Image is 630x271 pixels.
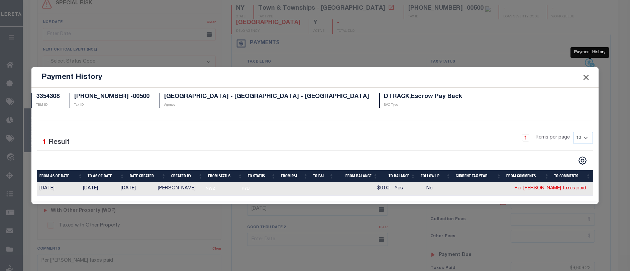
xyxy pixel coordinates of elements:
th: To P&I: activate to sort column ascending [310,170,336,182]
td: [PERSON_NAME] [155,182,201,196]
th: To Balance: activate to sort column ascending [380,170,418,182]
span: Items per page [536,134,570,142]
td: $0.00 [358,182,392,196]
label: Result [48,137,70,148]
button: Close [582,73,591,82]
a: 1 [522,134,529,142]
h5: [PHONE_NUMBER] -00500 [74,93,149,101]
span: 1 [42,139,46,146]
span: [GEOGRAPHIC_DATA] - [GEOGRAPHIC_DATA] - [GEOGRAPHIC_DATA] [164,94,369,100]
td: [DATE] [80,182,118,196]
th: From Comments: activate to sort column ascending [504,170,551,182]
h5: DTRACK,Escrow Pay Back [384,93,462,101]
td: [DATE] [37,182,80,196]
h5: 3354308 [36,93,60,101]
th: To As of Date: activate to sort column ascending [85,170,127,182]
th: From As of Date: activate to sort column ascending [37,170,85,182]
td: No [424,182,469,196]
a: Per [PERSON_NAME] taxes paid [515,186,586,191]
div: Payment History [570,47,609,58]
td: [DATE] [118,182,155,196]
th: Created By: activate to sort column ascending [169,170,205,182]
td: Yes [392,182,424,196]
th: Date Created: activate to sort column ascending [127,170,169,182]
th: Current Tax Year: activate to sort column ascending [453,170,504,182]
span: PYD [239,185,252,193]
p: SVC Type [384,103,462,108]
th: Follow Up: activate to sort column ascending [418,170,453,182]
p: Tax ID [74,103,149,108]
th: To Comments: activate to sort column ascending [551,170,593,182]
th: From Balance: activate to sort column ascending [336,170,380,182]
th: From P&I: activate to sort column ascending [278,170,310,182]
th: To Status: activate to sort column ascending [245,170,279,182]
p: Agency [164,103,369,108]
span: NW2 [203,185,217,193]
p: TBM ID [36,103,60,108]
th: From Status: activate to sort column ascending [205,170,245,182]
h5: Payment History [41,73,102,82]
